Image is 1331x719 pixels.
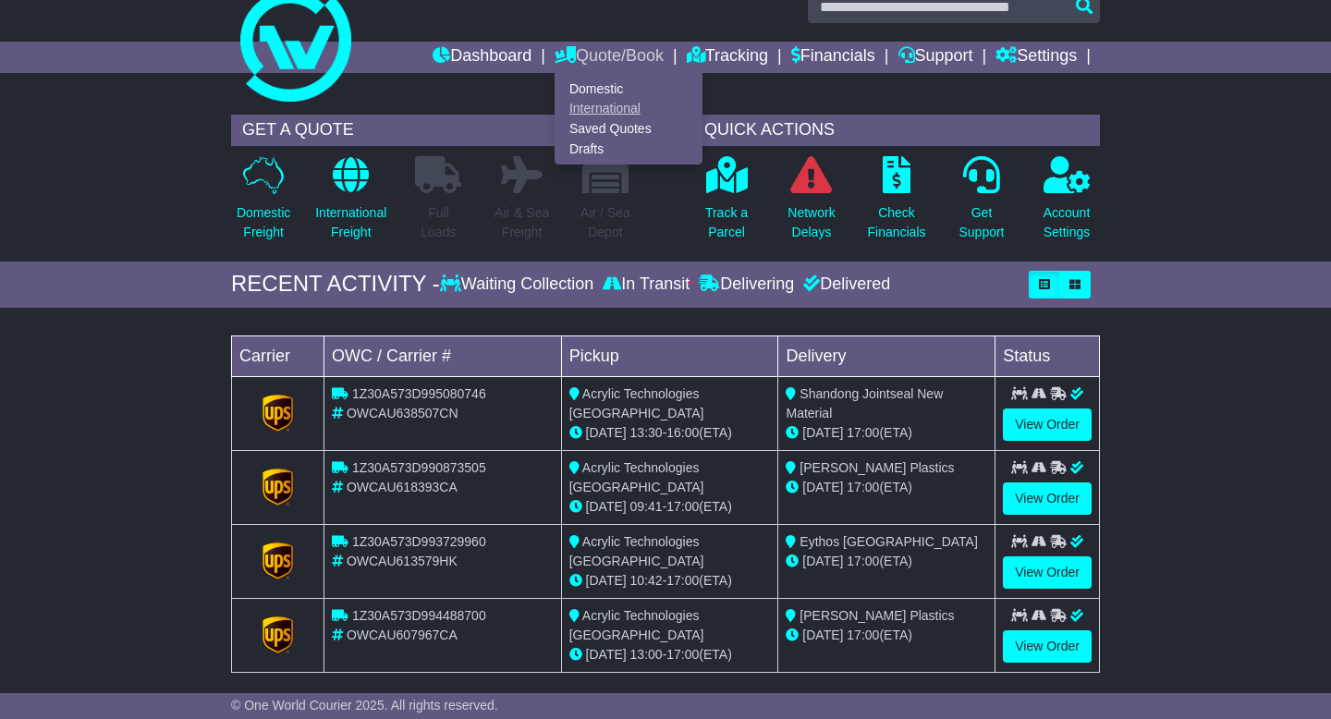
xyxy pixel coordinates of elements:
[495,203,549,242] p: Air & Sea Freight
[315,203,386,242] p: International Freight
[556,99,702,119] a: International
[847,628,879,642] span: 17:00
[800,608,954,623] span: [PERSON_NAME] Plastics
[687,42,768,73] a: Tracking
[347,554,458,568] span: OWCAU613579HK
[630,573,663,588] span: 10:42
[440,274,598,295] div: Waiting Collection
[666,573,699,588] span: 17:00
[347,628,458,642] span: OWCAU607967CA
[898,42,973,73] a: Support
[778,335,995,376] td: Delivery
[1044,203,1091,242] p: Account Settings
[231,698,498,713] span: © One World Courier 2025. All rights reserved.
[232,335,324,376] td: Carrier
[800,534,977,549] span: Eythos [GEOGRAPHIC_DATA]
[263,469,294,506] img: GetCarrierServiceLogo
[586,425,627,440] span: [DATE]
[598,274,694,295] div: In Transit
[786,478,987,497] div: (ETA)
[569,571,771,591] div: - (ETA)
[555,73,702,165] div: Quote/Book
[786,626,987,645] div: (ETA)
[586,647,627,662] span: [DATE]
[556,139,702,159] a: Drafts
[802,554,843,568] span: [DATE]
[995,42,1077,73] a: Settings
[347,406,458,420] span: OWCAU638507CN
[352,460,486,475] span: 1Z30A573D990873505
[569,423,771,443] div: - (ETA)
[314,155,387,252] a: InternationalFreight
[556,79,702,99] a: Domestic
[847,480,879,494] span: 17:00
[704,155,749,252] a: Track aParcel
[352,386,486,401] span: 1Z30A573D995080746
[1003,556,1092,589] a: View Order
[586,573,627,588] span: [DATE]
[630,425,663,440] span: 13:30
[791,42,875,73] a: Financials
[995,335,1100,376] td: Status
[630,647,663,662] span: 13:00
[802,425,843,440] span: [DATE]
[959,203,1004,242] p: Get Support
[263,616,294,653] img: GetCarrierServiceLogo
[580,203,630,242] p: Air / Sea Depot
[666,499,699,514] span: 17:00
[802,628,843,642] span: [DATE]
[569,386,704,420] span: Acrylic Technologies [GEOGRAPHIC_DATA]
[1003,482,1092,515] a: View Order
[415,203,461,242] p: Full Loads
[866,155,926,252] a: CheckFinancials
[666,425,699,440] span: 16:00
[694,274,799,295] div: Delivering
[786,552,987,571] div: (ETA)
[231,271,440,298] div: RECENT ACTIVITY -
[352,534,486,549] span: 1Z30A573D993729960
[263,395,294,432] img: GetCarrierServiceLogo
[569,534,704,568] span: Acrylic Technologies [GEOGRAPHIC_DATA]
[263,542,294,579] img: GetCarrierServiceLogo
[1003,630,1092,663] a: View Order
[787,155,836,252] a: NetworkDelays
[666,647,699,662] span: 17:00
[569,645,771,664] div: - (ETA)
[347,480,458,494] span: OWCAU618393CA
[569,460,704,494] span: Acrylic Technologies [GEOGRAPHIC_DATA]
[1003,408,1092,441] a: View Order
[693,115,1100,146] div: QUICK ACTIONS
[324,335,562,376] td: OWC / Carrier #
[352,608,486,623] span: 1Z30A573D994488700
[786,423,987,443] div: (ETA)
[958,155,1005,252] a: GetSupport
[1043,155,1092,252] a: AccountSettings
[799,274,890,295] div: Delivered
[236,155,291,252] a: DomesticFreight
[802,480,843,494] span: [DATE]
[561,335,778,376] td: Pickup
[555,42,664,73] a: Quote/Book
[556,119,702,140] a: Saved Quotes
[569,608,704,642] span: Acrylic Technologies [GEOGRAPHIC_DATA]
[237,203,290,242] p: Domestic Freight
[847,425,879,440] span: 17:00
[705,203,748,242] p: Track a Parcel
[231,115,638,146] div: GET A QUOTE
[630,499,663,514] span: 09:41
[433,42,531,73] a: Dashboard
[586,499,627,514] span: [DATE]
[847,554,879,568] span: 17:00
[569,497,771,517] div: - (ETA)
[786,386,943,420] span: Shandong Jointseal New Material
[788,203,835,242] p: Network Delays
[800,460,954,475] span: [PERSON_NAME] Plastics
[867,203,925,242] p: Check Financials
